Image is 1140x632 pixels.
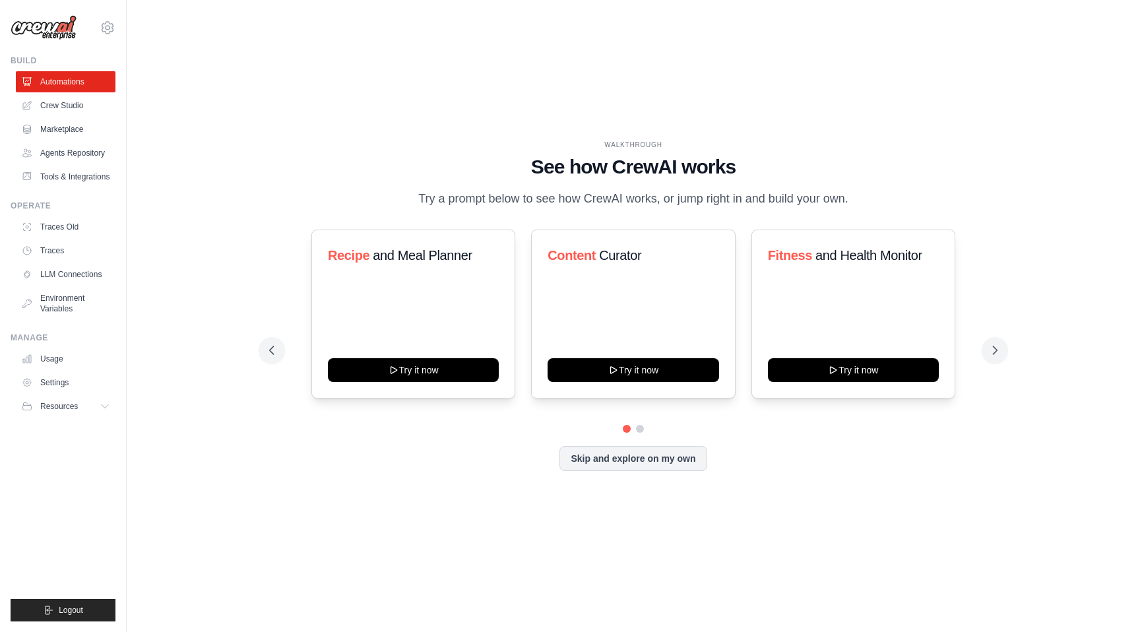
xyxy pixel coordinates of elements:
div: WALKTHROUGH [269,140,997,150]
button: Try it now [328,358,499,382]
span: Fitness [768,248,812,263]
span: and Health Monitor [815,248,922,263]
a: LLM Connections [16,264,115,285]
p: Try a prompt below to see how CrewAI works, or jump right in and build your own. [412,189,855,208]
a: Settings [16,372,115,393]
img: Logo [11,15,77,40]
span: Content [548,248,596,263]
button: Try it now [768,358,939,382]
h1: See how CrewAI works [269,155,997,179]
div: Build [11,55,115,66]
div: Manage [11,332,115,343]
a: Environment Variables [16,288,115,319]
a: Usage [16,348,115,369]
a: Tools & Integrations [16,166,115,187]
span: Recipe [328,248,369,263]
div: Operate [11,201,115,211]
button: Skip and explore on my own [559,446,707,471]
span: Resources [40,401,78,412]
span: Logout [59,605,83,616]
button: Resources [16,396,115,417]
span: Curator [599,248,641,263]
a: Marketplace [16,119,115,140]
a: Automations [16,71,115,92]
button: Logout [11,599,115,621]
button: Try it now [548,358,718,382]
a: Traces Old [16,216,115,237]
a: Agents Repository [16,142,115,164]
a: Crew Studio [16,95,115,116]
a: Traces [16,240,115,261]
span: and Meal Planner [373,248,472,263]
